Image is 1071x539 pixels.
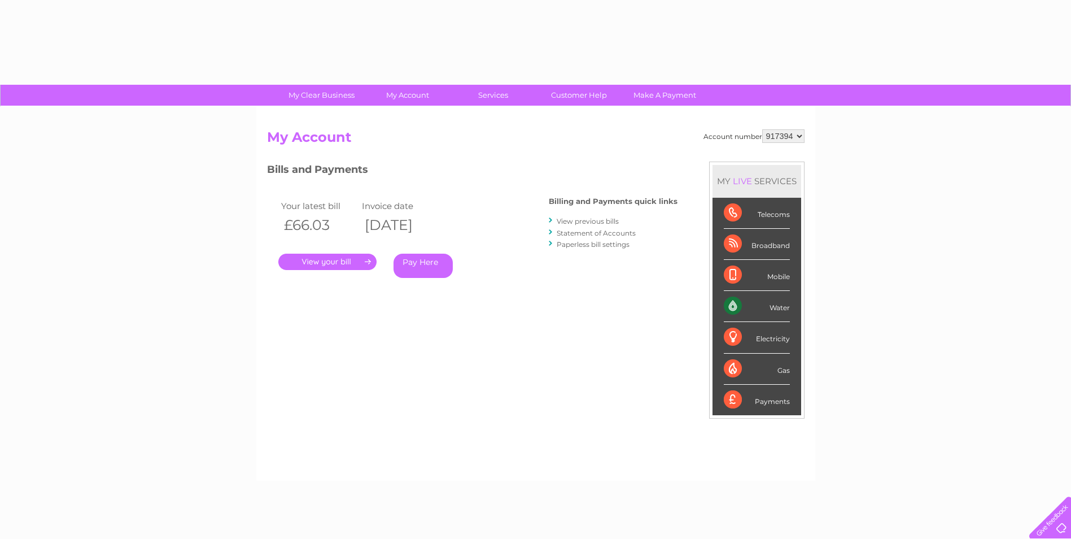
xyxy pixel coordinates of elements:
[724,354,790,385] div: Gas
[267,162,677,181] h3: Bills and Payments
[724,322,790,353] div: Electricity
[394,254,453,278] a: Pay Here
[359,198,440,214] td: Invoice date
[712,165,801,197] div: MY SERVICES
[731,176,754,186] div: LIVE
[278,254,377,270] a: .
[275,85,368,106] a: My Clear Business
[618,85,711,106] a: Make A Payment
[703,129,805,143] div: Account number
[278,214,360,237] th: £66.03
[724,229,790,260] div: Broadband
[361,85,454,106] a: My Account
[532,85,626,106] a: Customer Help
[724,260,790,291] div: Mobile
[557,217,619,225] a: View previous bills
[278,198,360,214] td: Your latest bill
[724,198,790,229] div: Telecoms
[549,197,677,206] h4: Billing and Payments quick links
[724,385,790,415] div: Payments
[557,240,630,249] a: Paperless bill settings
[447,85,540,106] a: Services
[267,129,805,151] h2: My Account
[724,291,790,322] div: Water
[359,214,440,237] th: [DATE]
[557,229,636,237] a: Statement of Accounts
